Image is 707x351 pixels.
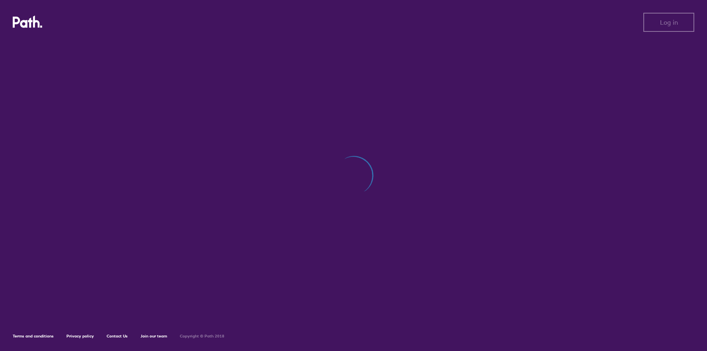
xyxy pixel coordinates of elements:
a: Join our team [140,333,167,339]
button: Log in [643,13,694,32]
h6: Copyright © Path 2018 [180,334,224,339]
span: Log in [660,19,678,26]
a: Privacy policy [66,333,94,339]
a: Terms and conditions [13,333,54,339]
a: Contact Us [107,333,128,339]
